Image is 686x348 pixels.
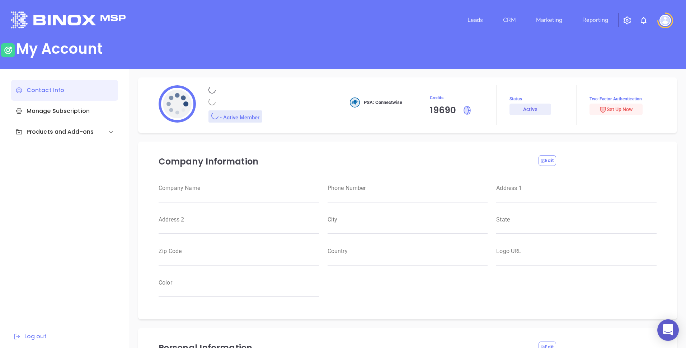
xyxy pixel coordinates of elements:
img: iconSetting [623,16,631,25]
span: Two-Factor Authentication [589,96,657,102]
div: Manage Subscription [11,101,118,121]
div: My Account [16,40,103,57]
label: Phone Number [328,185,488,191]
input: weight [496,191,657,202]
label: Company Name [159,185,319,191]
img: iconNotification [639,16,648,25]
button: Edit [539,155,556,166]
input: weight [159,223,319,234]
input: weight [328,191,488,202]
span: Set Up Now [599,106,633,112]
img: user [1,43,15,57]
label: Country [328,248,488,254]
label: Color [159,280,319,286]
p: Company Information [159,155,530,168]
label: Address 2 [159,217,319,223]
div: Products and Add-ons [15,128,94,136]
input: weight [496,254,657,266]
img: profile [159,85,196,123]
div: - Active Member [208,110,262,123]
input: weight [496,223,657,234]
input: weight [159,286,319,297]
a: Leads [465,13,486,27]
div: 19690 [430,104,456,117]
input: weight [159,191,319,202]
label: Address 1 [496,185,657,191]
label: Logo URL [496,248,657,254]
label: Zip Code [159,248,319,254]
a: Reporting [579,13,611,27]
div: Active [523,104,538,115]
span: Status [509,96,576,102]
a: Marketing [533,13,565,27]
label: State [496,217,657,223]
span: Credits [430,94,497,102]
label: City [328,217,488,223]
div: Products and Add-ons [11,121,118,142]
input: weight [159,254,319,266]
input: weight [328,223,488,234]
button: Log out [11,332,49,341]
img: crm [350,97,360,108]
img: user [659,15,671,26]
a: CRM [500,13,519,27]
div: PSA: Connectwise [350,97,402,108]
img: logo [11,11,126,28]
div: Contact Info [11,80,118,101]
input: weight [328,254,488,266]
